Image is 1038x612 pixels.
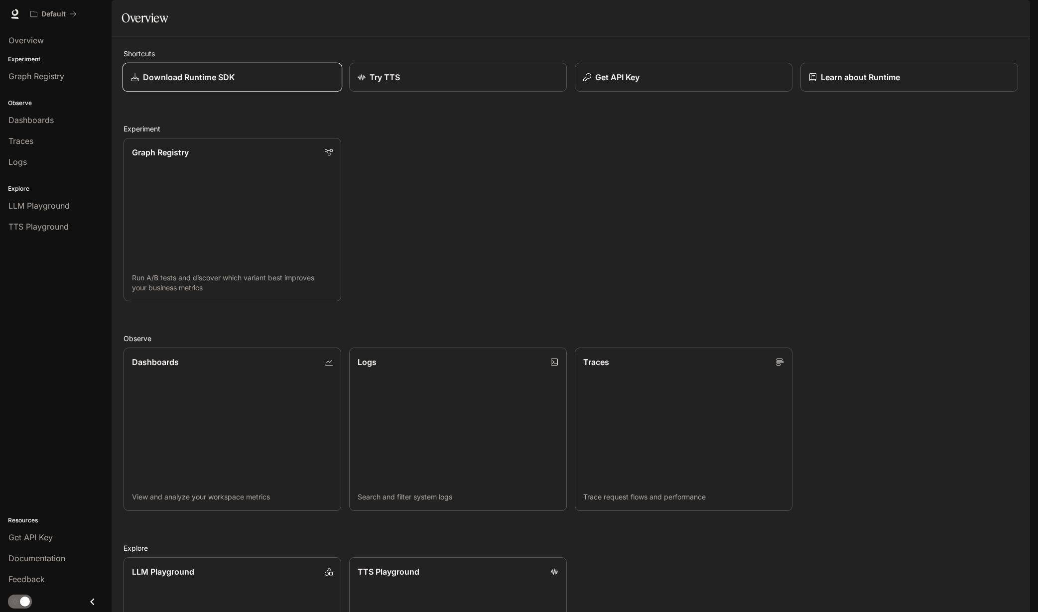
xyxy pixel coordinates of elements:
a: Try TTS [349,63,567,92]
a: Graph RegistryRun A/B tests and discover which variant best improves your business metrics [124,138,341,301]
a: Download Runtime SDK [123,63,342,92]
p: Learn about Runtime [821,71,900,83]
p: View and analyze your workspace metrics [132,492,333,502]
p: LLM Playground [132,566,194,578]
p: TTS Playground [358,566,419,578]
a: LogsSearch and filter system logs [349,348,567,511]
p: Trace request flows and performance [583,492,784,502]
p: Dashboards [132,356,179,368]
p: Run A/B tests and discover which variant best improves your business metrics [132,273,333,293]
p: Traces [583,356,609,368]
p: Default [41,10,66,18]
button: All workspaces [26,4,81,24]
h1: Overview [122,8,168,28]
p: Graph Registry [132,146,189,158]
h2: Observe [124,333,1018,344]
a: Learn about Runtime [800,63,1018,92]
p: Download Runtime SDK [143,71,235,83]
a: DashboardsView and analyze your workspace metrics [124,348,341,511]
p: Logs [358,356,377,368]
p: Search and filter system logs [358,492,558,502]
button: Get API Key [575,63,792,92]
a: TracesTrace request flows and performance [575,348,792,511]
p: Try TTS [370,71,400,83]
h2: Experiment [124,123,1018,134]
h2: Explore [124,543,1018,553]
h2: Shortcuts [124,48,1018,59]
p: Get API Key [595,71,640,83]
